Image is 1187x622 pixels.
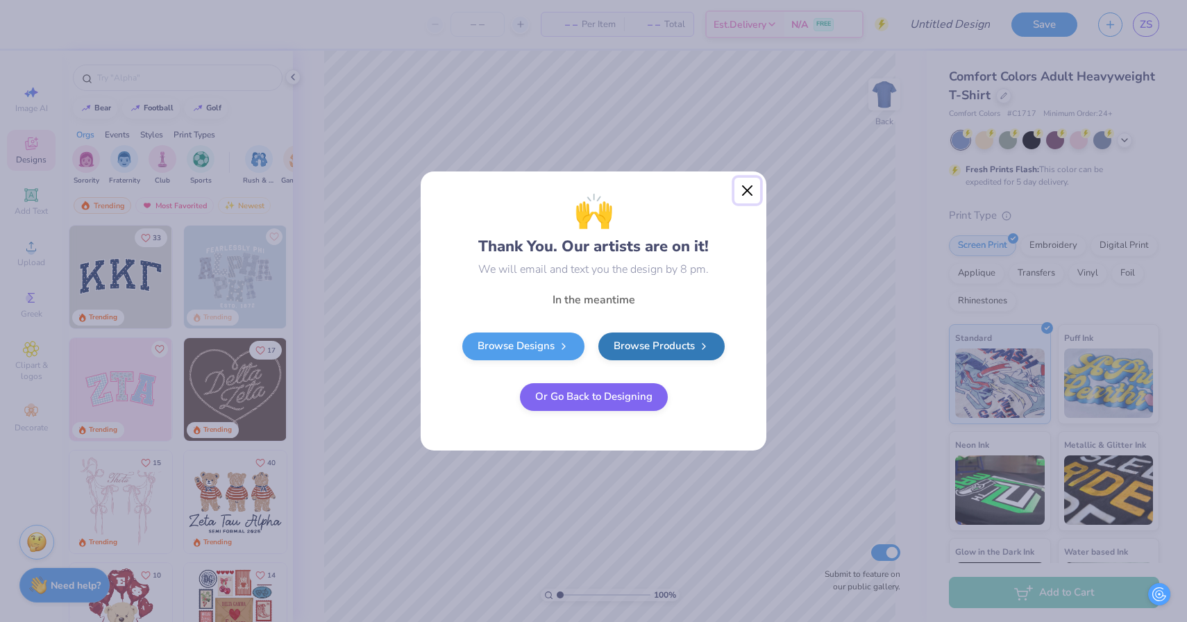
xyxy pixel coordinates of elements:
[478,261,709,278] div: We will email and text you the design by 8 pm.
[462,333,584,360] a: Browse Designs
[478,187,709,258] div: Thank You. Our artists are on it!
[574,187,614,235] span: 🙌
[734,178,761,204] button: Close
[553,292,635,308] span: In the meantime
[520,383,668,411] button: Or Go Back to Designing
[598,333,725,360] a: Browse Products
